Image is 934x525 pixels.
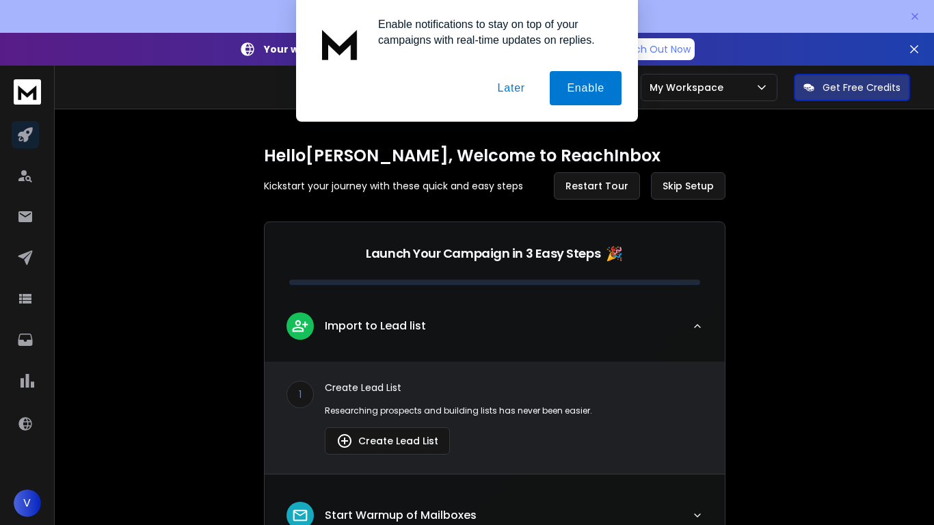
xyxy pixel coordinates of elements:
[367,16,622,48] div: Enable notifications to stay on top of your campaigns with real-time updates on replies.
[554,172,640,200] button: Restart Tour
[480,71,542,105] button: Later
[366,244,600,263] p: Launch Your Campaign in 3 Easy Steps
[325,318,426,334] p: Import to Lead list
[336,433,353,449] img: lead
[312,16,367,71] img: notification icon
[291,507,309,524] img: lead
[325,427,450,455] button: Create Lead List
[325,405,703,416] p: Researching prospects and building lists has never been easier.
[14,489,41,517] button: V
[663,179,714,193] span: Skip Setup
[325,507,477,524] p: Start Warmup of Mailboxes
[291,317,309,334] img: lead
[265,301,725,362] button: leadImport to Lead list
[606,244,623,263] span: 🎉
[264,145,725,167] h1: Hello [PERSON_NAME] , Welcome to ReachInbox
[651,172,725,200] button: Skip Setup
[325,381,703,394] p: Create Lead List
[550,71,622,105] button: Enable
[286,381,314,408] div: 1
[265,362,725,474] div: leadImport to Lead list
[264,179,523,193] p: Kickstart your journey with these quick and easy steps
